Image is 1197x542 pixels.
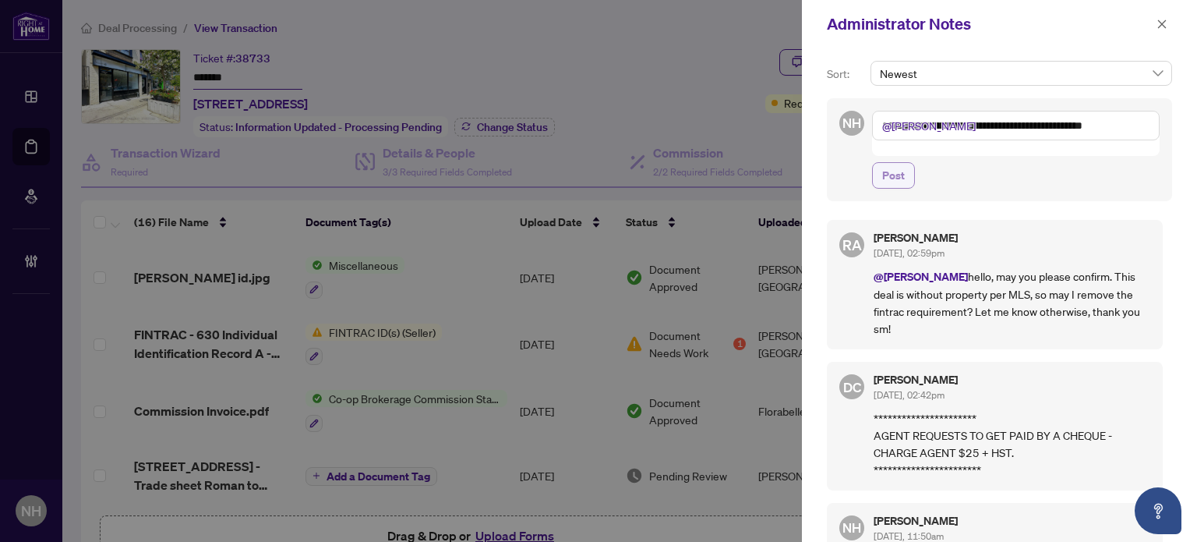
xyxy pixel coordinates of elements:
span: Newest [880,62,1163,85]
h5: [PERSON_NAME] [874,232,1150,243]
h5: [PERSON_NAME] [874,374,1150,385]
span: DC [842,376,861,397]
div: Administrator Notes [827,12,1152,36]
span: [DATE], 02:59pm [874,247,945,259]
p: hello, may you please confirm. This deal is without property per MLS, so may I remove the fintrac... [874,267,1150,337]
span: [DATE], 02:42pm [874,389,945,401]
span: NH [842,518,861,538]
button: Post [872,162,915,189]
span: RA [842,234,862,256]
span: NH [842,113,861,133]
h5: [PERSON_NAME] [874,515,1150,526]
span: [DATE], 11:50am [874,530,944,542]
span: @[PERSON_NAME] [874,269,968,284]
button: Open asap [1135,487,1181,534]
p: Sort: [827,66,864,83]
span: close [1156,19,1167,30]
span: Post [882,163,905,188]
